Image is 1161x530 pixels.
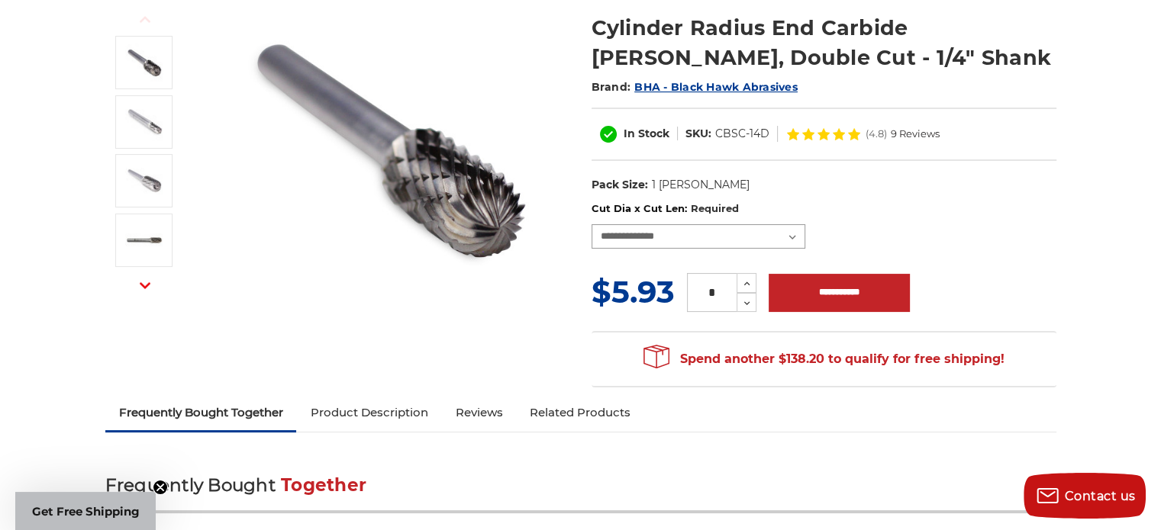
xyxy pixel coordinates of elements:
[592,177,648,193] dt: Pack Size:
[1024,473,1146,519] button: Contact us
[592,273,675,310] span: $5.93
[866,129,887,139] span: (4.8)
[127,3,163,36] button: Previous
[690,202,738,214] small: Required
[643,352,1005,366] span: Spend another $138.20 to qualify for free shipping!
[715,126,769,142] dd: CBSC-14D
[15,492,156,530] div: Get Free ShippingClose teaser
[127,268,163,301] button: Next
[105,474,276,496] span: Frequently Bought
[281,474,366,496] span: Together
[634,80,798,94] a: BHA - Black Hawk Abrasives
[592,80,631,94] span: Brand:
[125,221,163,259] img: SC-3 cylinder radius shape carbide burr 1/4" shank
[153,480,168,495] button: Close teaser
[441,396,516,429] a: Reviews
[624,127,669,140] span: In Stock
[296,396,441,429] a: Product Description
[651,177,749,193] dd: 1 [PERSON_NAME]
[32,504,140,519] span: Get Free Shipping
[685,126,711,142] dt: SKU:
[125,103,163,141] img: SC-1D cylinder radius end cut shape carbide burr with 1/4 inch shank
[891,129,940,139] span: 9 Reviews
[516,396,644,429] a: Related Products
[125,43,163,82] img: Round End Cylinder shape carbide bur 1/4" shank
[592,201,1056,217] label: Cut Dia x Cut Len:
[1065,489,1136,503] span: Contact us
[125,162,163,200] img: SC-5D cylinder ball nose shape carbide burr with 1/4 inch shank
[105,396,297,429] a: Frequently Bought Together
[592,13,1056,72] h1: Cylinder Radius End Carbide [PERSON_NAME], Double Cut - 1/4" Shank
